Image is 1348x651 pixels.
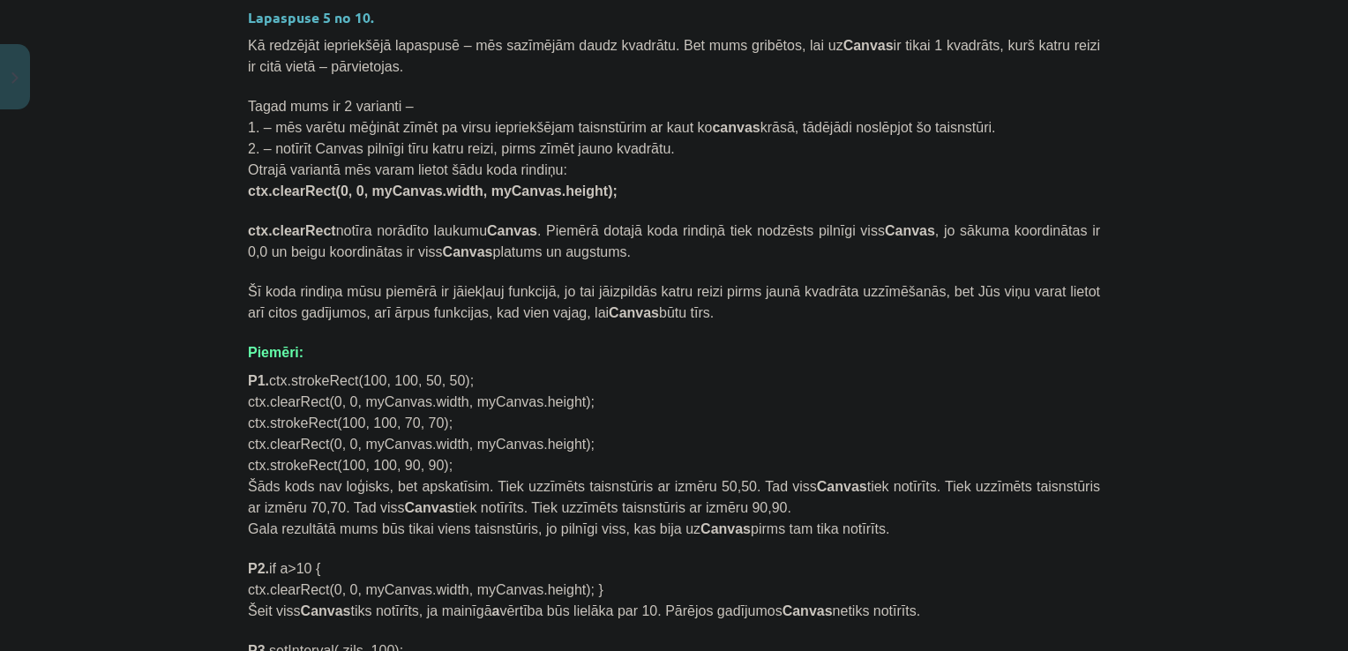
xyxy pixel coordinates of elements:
[248,458,453,473] span: ctx.strokeRect(100, 100, 90, 90);
[492,603,500,618] b: a
[248,437,595,452] span: ctx.clearRect(0, 0, myCanvas.width, myCanvas.height);
[248,582,603,597] span: ctx.clearRect(0, 0, myCanvas.width, myCanvas.height); }
[783,603,833,618] b: Canvas
[248,603,920,618] span: Šeit viss tiks notīrīts, ja mainīgā vērtība būs lielāka par 10. Pārējos gadījumos netiks notīrīts.
[248,141,675,156] span: 2. – notīrīt Canvas pilnīgi tīru katru reizi, pirms zīmēt jauno kvadrātu.
[248,415,453,430] span: ctx.strokeRect(100, 100, 70, 70);
[11,72,19,84] img: icon-close-lesson-0947bae3869378f0d4975bcd49f059093ad1ed9edebbc8119c70593378902aed.svg
[269,373,474,388] span: ctx.strokeRect(100, 100, 50, 50);
[248,394,595,409] span: ctx.clearRect(0, 0, myCanvas.width, myCanvas.height);
[248,223,336,238] span: ctx.clearRect
[248,162,567,177] span: Otrajā variantā mēs varam lietot šādu koda rindiņu:
[248,561,269,576] span: P2.
[248,479,1100,515] span: Šāds kods nav loģisks, bet apskatīsim. Tiek uzzīmēts taisnstūris ar izmēru 50,50. Tad viss tiek n...
[248,373,269,388] span: P1.
[269,561,320,576] span: if a>10 {
[712,120,760,135] b: canvas
[885,223,935,238] b: Canvas
[817,479,867,494] b: Canvas
[248,8,374,26] strong: Lapaspuse 5 no 10.
[248,521,889,536] span: Gala rezultātā mums būs tikai viens taisnstūris, jo pilnīgi viss, kas bija uz pirms tam tika notī...
[248,38,1100,74] span: Kā redzējāt iepriekšējā lapaspusē – mēs sazīmējām daudz kvadrātu. Bet mums gribētos, lai uz ir ti...
[443,244,493,259] b: Canvas
[248,99,414,114] span: Tagad mums ir 2 varianti –
[248,345,303,360] span: Piemēri:
[405,500,455,515] b: Canvas
[248,183,618,198] span: ctx.clearRect(0, 0, myCanvas.width, myCanvas.height);
[248,120,996,135] span: 1. – mēs varētu mēģināt zīmēt pa virsu iepriekšējam taisnstūrim ar kaut ko krāsā, tādējādi noslēp...
[843,38,894,53] b: Canvas
[609,305,659,320] b: Canvas
[248,223,1100,259] span: notīra norādīto laukumu . Piemērā dotajā koda rindiņā tiek nodzēsts pilnīgi viss , jo sākuma koor...
[301,603,351,618] b: Canvas
[487,223,537,238] b: Canvas
[248,284,1100,320] span: Šī koda rindiņa mūsu piemērā ir jāiekļauj funkcijā, jo tai jāizpildās katru reizi pirms jaunā kva...
[700,521,751,536] b: Canvas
